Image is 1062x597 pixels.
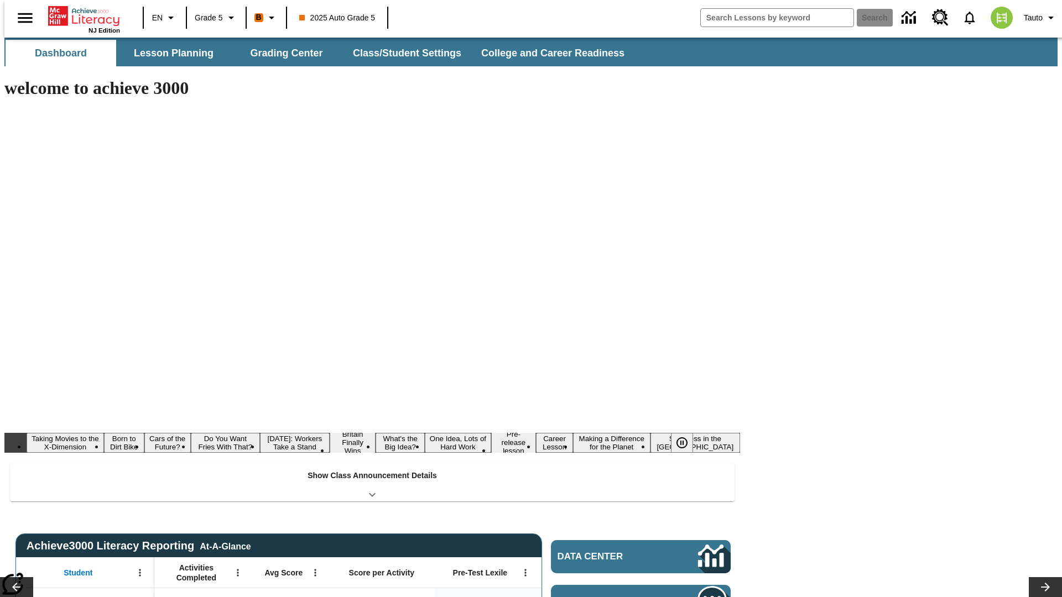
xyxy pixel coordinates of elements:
span: Avg Score [264,568,303,578]
button: Language: EN, Select a language [147,8,183,28]
a: Data Center [895,3,925,33]
button: Slide 10 Career Lesson [536,433,573,453]
span: Activities Completed [160,563,233,583]
button: Slide 2 Born to Dirt Bike [104,433,144,453]
div: SubNavbar [4,38,1058,66]
span: Data Center [558,551,661,562]
a: Resource Center, Will open in new tab [925,3,955,33]
button: Slide 12 Sleepless in the Animal Kingdom [650,433,740,453]
span: Achieve3000 Literacy Reporting [27,540,251,552]
button: Slide 3 Cars of the Future? [144,433,191,453]
span: NJ Edition [88,27,120,34]
span: 2025 Auto Grade 5 [299,12,376,24]
div: Show Class Announcement Details [10,463,735,501]
a: Home [48,5,120,27]
button: Lesson Planning [118,40,229,66]
a: Data Center [551,540,731,573]
button: Class/Student Settings [344,40,470,66]
button: Slide 7 What's the Big Idea? [376,433,425,453]
button: Pause [671,433,693,453]
button: Open Menu [132,564,148,581]
button: Grading Center [231,40,342,66]
span: EN [152,12,163,24]
button: Slide 1 Taking Movies to the X-Dimension [27,433,104,453]
a: Notifications [955,3,984,32]
button: Grade: Grade 5, Select a grade [190,8,242,28]
button: Lesson carousel, Next [1029,577,1062,597]
div: SubNavbar [4,40,634,66]
button: Open Menu [517,564,534,581]
button: Slide 9 Pre-release lesson [491,428,537,457]
button: Slide 4 Do You Want Fries With That? [191,433,260,453]
button: Open Menu [307,564,324,581]
button: Slide 8 One Idea, Lots of Hard Work [425,433,491,453]
button: Slide 6 Britain Finally Wins [330,428,376,457]
button: College and Career Readiness [472,40,633,66]
span: Grade 5 [195,12,223,24]
p: Show Class Announcement Details [308,470,437,481]
button: Dashboard [6,40,116,66]
input: search field [701,9,853,27]
span: Pre-Test Lexile [453,568,508,578]
button: Select a new avatar [984,3,1019,32]
button: Slide 5 Labor Day: Workers Take a Stand [260,433,330,453]
div: Home [48,4,120,34]
span: B [256,11,262,24]
button: Slide 11 Making a Difference for the Planet [573,433,650,453]
span: Score per Activity [349,568,415,578]
button: Open side menu [9,2,41,34]
h1: welcome to achieve 3000 [4,78,740,98]
div: At-A-Glance [200,540,251,552]
img: avatar image [991,7,1013,29]
button: Boost Class color is orange. Change class color [250,8,283,28]
button: Profile/Settings [1019,8,1062,28]
button: Open Menu [230,564,246,581]
span: Tauto [1024,12,1043,24]
div: Pause [671,433,704,453]
span: Student [64,568,92,578]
